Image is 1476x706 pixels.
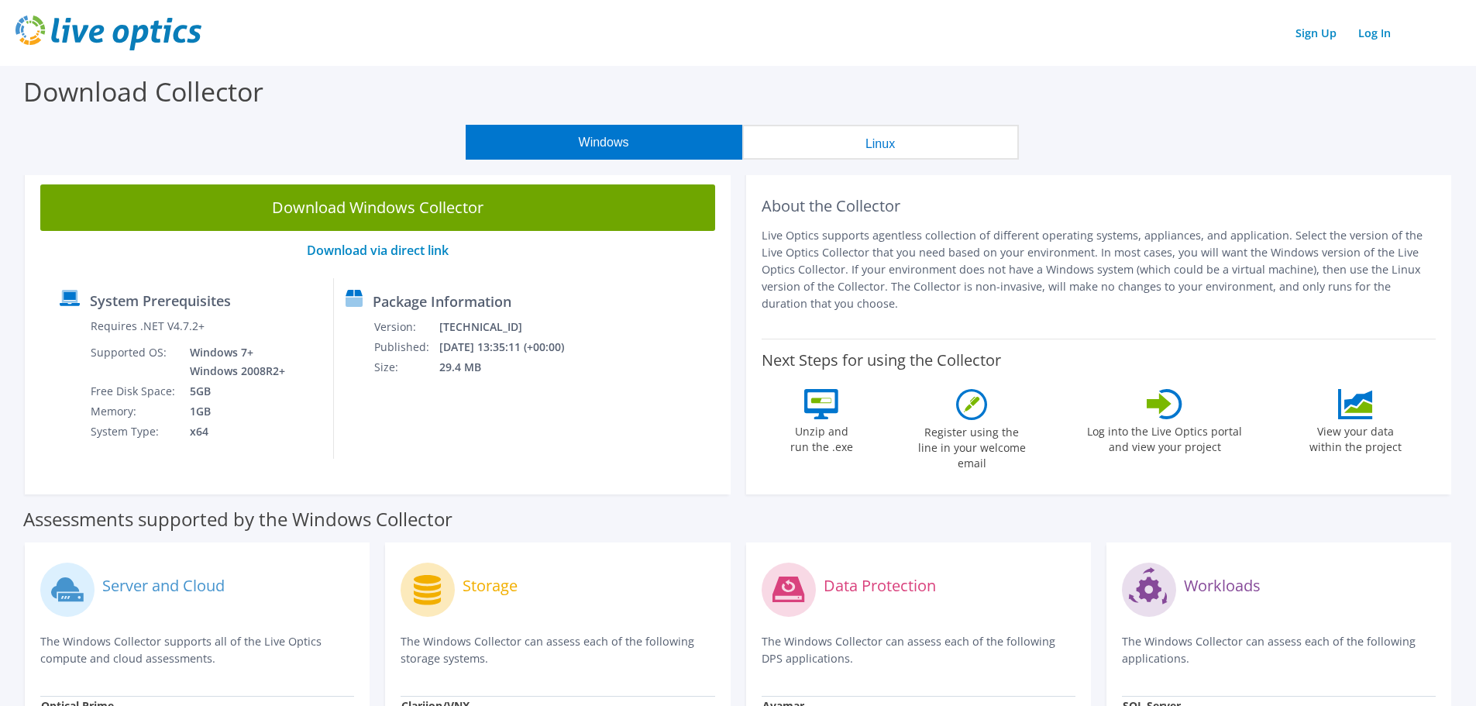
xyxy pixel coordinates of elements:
[40,184,715,231] a: Download Windows Collector
[90,381,178,401] td: Free Disk Space:
[1184,578,1261,594] label: Workloads
[178,422,288,442] td: x64
[178,401,288,422] td: 1GB
[913,420,1030,471] label: Register using the line in your welcome email
[90,422,178,442] td: System Type:
[307,242,449,259] a: Download via direct link
[762,227,1436,312] p: Live Optics supports agentless collection of different operating systems, appliances, and applica...
[1086,419,1243,455] label: Log into the Live Optics portal and view your project
[90,343,178,381] td: Supported OS:
[786,419,857,455] label: Unzip and run the .exe
[91,319,205,334] label: Requires .NET V4.7.2+
[23,511,452,527] label: Assessments supported by the Windows Collector
[742,125,1019,160] button: Linux
[1122,633,1436,667] p: The Windows Collector can assess each of the following applications.
[401,633,714,667] p: The Windows Collector can assess each of the following storage systems.
[178,343,288,381] td: Windows 7+ Windows 2008R2+
[762,351,1001,370] label: Next Steps for using the Collector
[90,401,178,422] td: Memory:
[373,357,439,377] td: Size:
[1350,22,1399,44] a: Log In
[40,633,354,667] p: The Windows Collector supports all of the Live Optics compute and cloud assessments.
[90,293,231,308] label: System Prerequisites
[762,633,1075,667] p: The Windows Collector can assess each of the following DPS applications.
[373,337,439,357] td: Published:
[463,578,518,594] label: Storage
[762,197,1436,215] h2: About the Collector
[23,74,263,109] label: Download Collector
[15,15,201,50] img: live_optics_svg.svg
[178,381,288,401] td: 5GB
[1288,22,1344,44] a: Sign Up
[1299,419,1411,455] label: View your data within the project
[439,337,584,357] td: [DATE] 13:35:11 (+00:00)
[102,578,225,594] label: Server and Cloud
[824,578,936,594] label: Data Protection
[373,294,511,309] label: Package Information
[373,317,439,337] td: Version:
[439,317,584,337] td: [TECHNICAL_ID]
[466,125,742,160] button: Windows
[439,357,584,377] td: 29.4 MB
